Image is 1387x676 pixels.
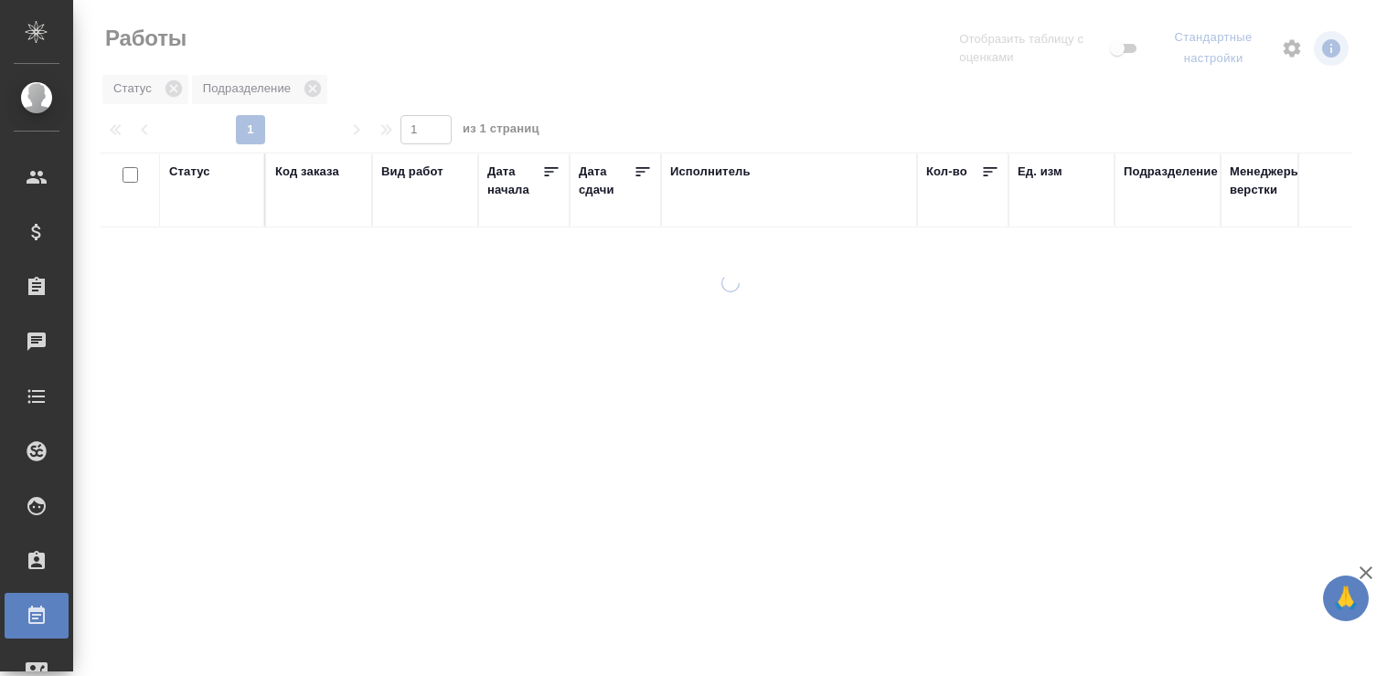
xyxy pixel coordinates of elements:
[926,163,967,181] div: Кол-во
[1330,579,1361,618] span: 🙏
[1124,163,1218,181] div: Подразделение
[1323,576,1369,621] button: 🙏
[381,163,443,181] div: Вид работ
[579,163,634,199] div: Дата сдачи
[1230,163,1318,199] div: Менеджеры верстки
[670,163,751,181] div: Исполнитель
[275,163,339,181] div: Код заказа
[487,163,542,199] div: Дата начала
[1018,163,1062,181] div: Ед. изм
[169,163,210,181] div: Статус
